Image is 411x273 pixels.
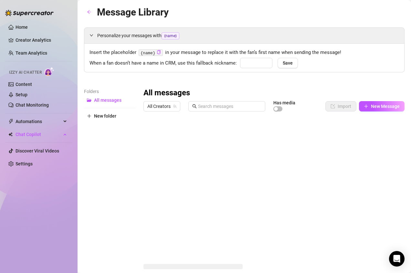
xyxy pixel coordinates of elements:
a: Team Analytics [16,50,47,56]
input: Search messages [198,103,261,110]
span: Chat Copilot [16,129,61,140]
span: plus [87,114,91,118]
button: New Message [359,101,405,111]
div: Open Intercom Messenger [389,251,405,267]
span: Personalize your messages with [97,32,399,39]
span: expanded [90,33,93,37]
span: Automations [16,116,61,127]
span: folder-open [87,98,91,102]
button: Import [325,101,356,111]
a: Content [16,82,32,87]
img: AI Chatter [44,67,54,76]
span: All Creators [147,101,176,111]
div: Personalize your messages with{name} [84,28,404,43]
article: Folders [84,88,136,95]
button: All messages [84,95,136,105]
button: New folder [84,111,136,121]
span: Save [283,60,293,66]
span: New Message [371,104,400,109]
button: Click to Copy [157,50,161,55]
span: arrow-left [87,10,91,14]
a: Creator Analytics [16,35,67,45]
img: logo-BBDzfeDw.svg [5,10,54,16]
span: thunderbolt [8,119,14,124]
button: Save [278,58,298,68]
a: Home [16,25,28,30]
article: Message Library [97,5,169,20]
span: copy [157,50,161,54]
span: search [192,104,197,109]
h3: All messages [143,88,190,98]
article: Has media [273,101,295,105]
a: Settings [16,161,33,166]
code: {name} [139,49,163,56]
a: Chat Monitoring [16,102,49,108]
a: Setup [16,92,27,97]
span: Izzy AI Chatter [9,69,42,76]
span: New folder [94,113,116,119]
img: Chat Copilot [8,132,13,137]
span: Insert the placeholder in your message to replace it with the fan’s first name when sending the m... [90,49,399,57]
span: team [173,104,177,108]
span: When a fan doesn’t have a name in CRM, use this fallback nickname: [90,59,237,67]
span: All messages [94,98,121,103]
a: Discover Viral Videos [16,148,59,153]
span: plus [364,104,368,109]
span: {name} [162,32,179,39]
